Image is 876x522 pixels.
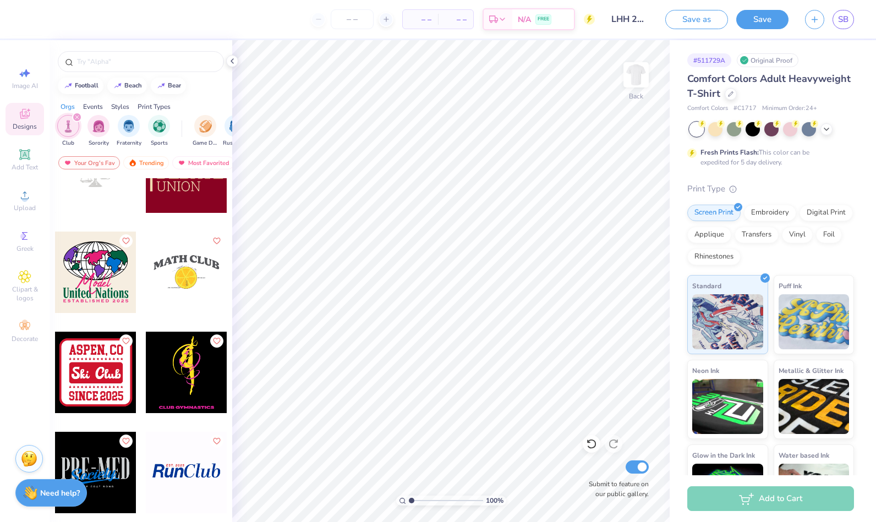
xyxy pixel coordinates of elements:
button: football [58,78,103,94]
span: Neon Ink [692,365,719,376]
span: Greek [17,244,34,253]
div: Screen Print [687,205,741,221]
button: filter button [87,115,109,147]
div: Your Org's Fav [58,156,120,169]
div: filter for Sports [148,115,170,147]
div: Most Favorited [172,156,234,169]
img: Puff Ink [779,294,850,349]
div: Back [629,91,643,101]
div: Print Type [687,183,854,195]
span: Designs [13,122,37,131]
span: Puff Ink [779,280,802,292]
span: Glow in the Dark Ink [692,449,755,461]
div: Events [83,102,103,112]
button: filter button [148,115,170,147]
input: Try "Alpha" [76,56,217,67]
span: Game Day [193,139,218,147]
button: filter button [193,115,218,147]
strong: Fresh Prints Flash: [700,148,759,157]
button: filter button [223,115,248,147]
span: Sports [151,139,168,147]
div: filter for Rush & Bid [223,115,248,147]
span: Add Text [12,163,38,172]
div: Applique [687,227,731,243]
div: Orgs [61,102,75,112]
span: Minimum Order: 24 + [762,104,817,113]
span: Clipart & logos [6,285,44,303]
span: Upload [14,204,36,212]
span: 100 % [486,496,503,505]
div: Embroidery [744,205,796,221]
span: # C1717 [733,104,757,113]
span: SB [838,13,848,26]
div: filter for Club [57,115,79,147]
button: bear [151,78,186,94]
div: filter for Game Day [193,115,218,147]
span: Fraternity [117,139,141,147]
button: filter button [57,115,79,147]
button: Like [119,334,133,348]
div: Styles [111,102,129,112]
span: N/A [518,14,531,25]
img: Back [625,64,647,86]
button: Like [119,234,133,248]
img: Metallic & Glitter Ink [779,379,850,434]
button: Save [736,10,789,29]
div: filter for Sorority [87,115,109,147]
div: Foil [816,227,842,243]
strong: Need help? [40,488,80,498]
span: Comfort Colors Adult Heavyweight T-Shirt [687,72,851,100]
button: beach [107,78,147,94]
img: Glow in the Dark Ink [692,464,763,519]
div: Rhinestones [687,249,741,265]
div: This color can be expedited for 5 day delivery. [700,147,836,167]
div: Transfers [735,227,779,243]
div: Print Types [138,102,171,112]
span: Comfort Colors [687,104,728,113]
span: Standard [692,280,721,292]
span: – – [409,14,431,25]
span: Water based Ink [779,449,829,461]
div: # 511729A [687,53,731,67]
span: – – [445,14,467,25]
span: Sorority [89,139,109,147]
input: – – [331,9,374,29]
img: Sports Image [153,120,166,133]
img: Sorority Image [92,120,105,133]
div: Trending [123,156,169,169]
span: Club [62,139,74,147]
div: Original Proof [737,53,798,67]
div: football [75,83,98,89]
span: FREE [538,15,549,23]
img: most_fav.gif [63,159,72,167]
button: Like [210,435,223,448]
a: SB [833,10,854,29]
img: Neon Ink [692,379,763,434]
div: filter for Fraternity [117,115,141,147]
span: Metallic & Glitter Ink [779,365,844,376]
div: Vinyl [782,227,813,243]
img: trend_line.gif [113,83,122,89]
label: Submit to feature on our public gallery. [583,479,649,499]
button: Like [210,334,223,348]
button: Like [119,435,133,448]
span: Rush & Bid [223,139,248,147]
img: trending.gif [128,159,137,167]
img: Water based Ink [779,464,850,519]
button: Like [210,234,223,248]
button: filter button [117,115,141,147]
div: beach [124,83,142,89]
span: Image AI [12,81,38,90]
img: trend_line.gif [64,83,73,89]
img: Fraternity Image [123,120,135,133]
div: bear [168,83,181,89]
div: Digital Print [800,205,853,221]
span: Decorate [12,334,38,343]
img: Club Image [62,120,74,133]
input: Untitled Design [603,8,657,30]
img: Rush & Bid Image [229,120,242,133]
img: trend_line.gif [157,83,166,89]
button: Save as [665,10,728,29]
img: Standard [692,294,763,349]
img: most_fav.gif [177,159,186,167]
